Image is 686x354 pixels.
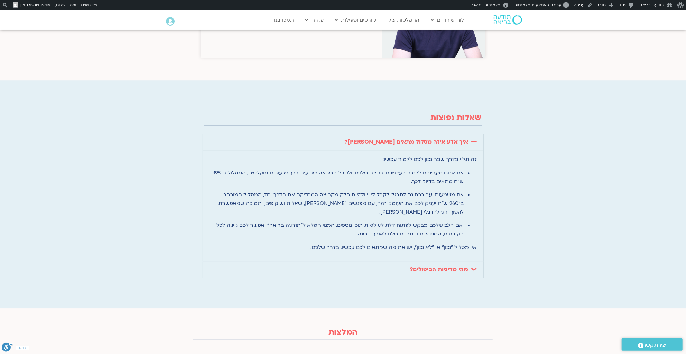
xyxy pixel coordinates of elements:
p: אם אתם מעדיפים ללמוד בעצמכם, בקצב שלכם, ולקבל השראה שבועית דרך שיעורים מוקלטים, המסלול ב־195 ש"ח ... [209,169,464,186]
span: יצירת קשר [644,341,667,350]
a: קורסים ופעילות [332,14,380,26]
h2: שאלות נפוצות [205,113,481,122]
a: ההקלטות שלי [384,14,423,26]
p: אם משמעותי עבורכם גם לתרגל, לקבל ליווי ולהיות חלק מקבוצה המחזיקה את הדרך יחד, המסלול המורחב ב־260... [209,190,464,217]
a: איך אדע איזה מסלול מתאים [PERSON_NAME]? [345,138,468,146]
p: אין מסלול "נכון" או "לא נכון", יש את מה שמתאים לכם עכשיו, בדרך שלכם. [209,243,477,252]
h2: המלצות [190,328,496,337]
div: איך אדע איזה מסלול מתאים [PERSON_NAME]? [203,134,483,150]
div: איך אדע איזה מסלול מתאים [PERSON_NAME]? [203,150,483,261]
p: ואם הלב שלכם מבקש לפתוח דלת לעולמות תוכן נוספים, המנוי המלא ל"תודעה בריאה" יאפשר לכם גישה לכל הקו... [209,221,464,238]
a: עזרה [302,14,327,26]
a: יצירת קשר [622,338,683,351]
a: תמכו בנו [271,14,297,26]
div: מהי מדיניות הביטולים? [203,261,483,278]
img: תודעה בריאה [494,15,522,25]
span: עריכה באמצעות אלמנטור [515,3,561,7]
a: מהי מדיניות הביטולים? [410,266,468,273]
a: לוח שידורים [428,14,468,26]
span: [PERSON_NAME] [20,3,55,7]
p: זה תלוי בדרך שבה נכון לכם ללמוד עכשיו: [209,155,477,164]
